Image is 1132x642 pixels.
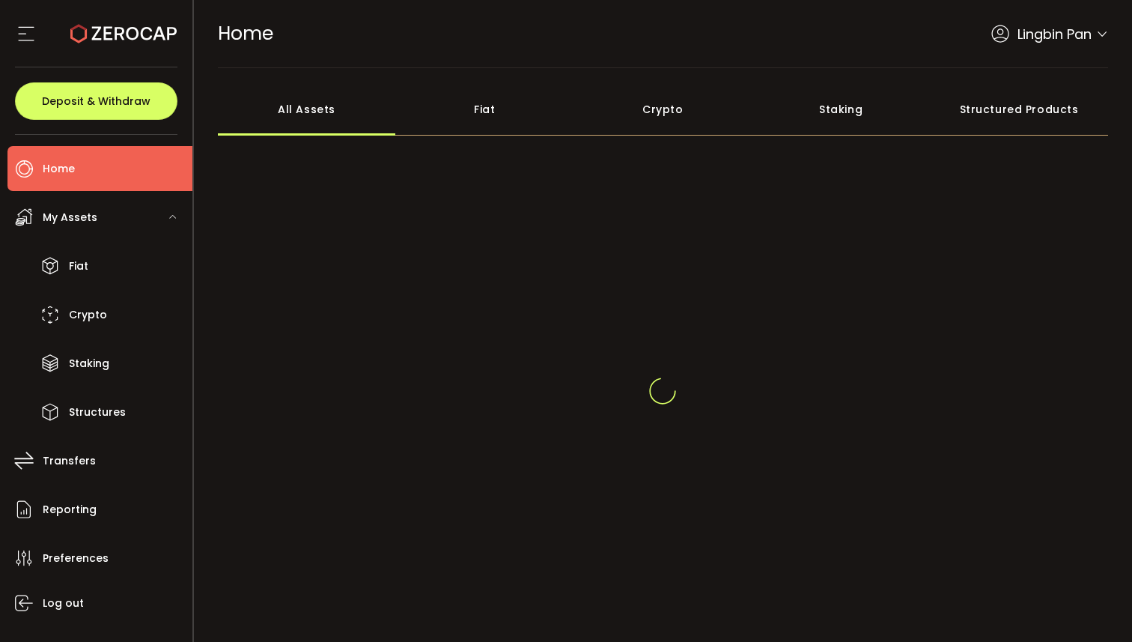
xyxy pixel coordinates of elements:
span: Reporting [43,499,97,521]
span: Structures [69,402,126,423]
div: Staking [752,83,930,136]
span: My Assets [43,207,97,228]
div: All Assets [218,83,396,136]
span: Fiat [69,255,88,277]
div: Structured Products [930,83,1108,136]
span: Home [218,20,273,46]
span: Crypto [69,304,107,326]
span: Staking [69,353,109,375]
span: Preferences [43,548,109,569]
span: Log out [43,593,84,614]
div: Crypto [573,83,752,136]
div: Fiat [395,83,573,136]
span: Transfers [43,450,96,472]
span: Home [43,158,75,180]
span: Lingbin Pan [1017,24,1092,44]
button: Deposit & Withdraw [15,82,177,120]
span: Deposit & Withdraw [42,96,150,106]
